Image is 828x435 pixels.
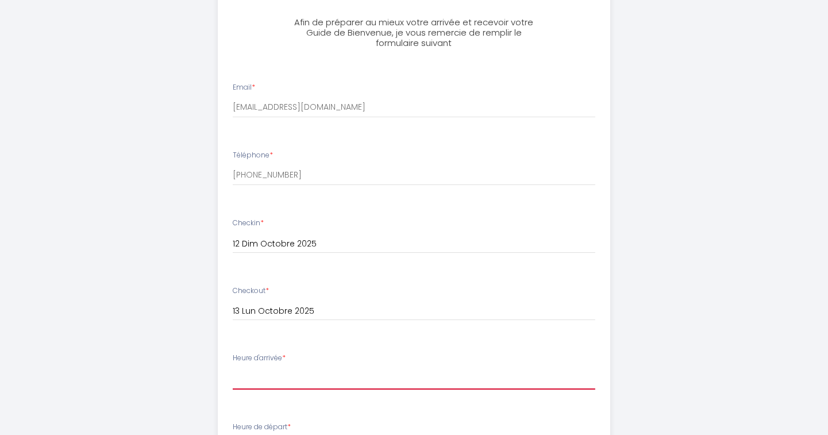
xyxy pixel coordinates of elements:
h3: Afin de préparer au mieux votre arrivée et recevoir votre Guide de Bienvenue, je vous remercie de... [286,17,542,48]
label: Email [233,82,255,93]
label: Heure d'arrivée [233,353,286,364]
label: Checkin [233,218,264,229]
label: Heure de départ [233,422,291,433]
label: Checkout [233,286,269,297]
label: Téléphone [233,150,273,161]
